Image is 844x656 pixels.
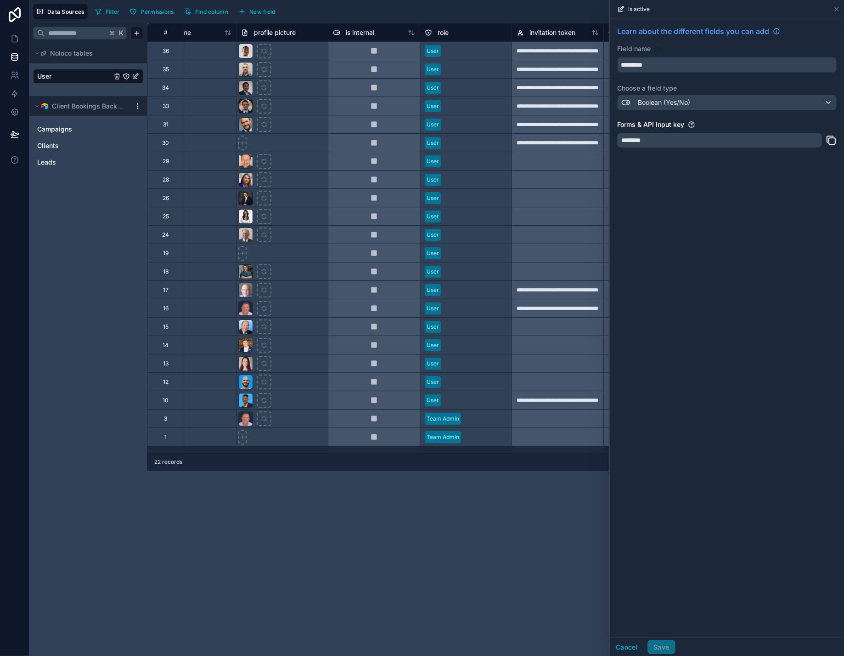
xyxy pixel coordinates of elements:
div: 17 [163,286,169,294]
span: New field [249,8,276,15]
span: Learn about the different fields you can add [617,26,769,37]
div: 12 [163,378,169,386]
span: Boolean (Yes/No) [638,98,690,107]
div: 18 [163,268,169,275]
div: User [33,69,143,84]
div: User [427,268,439,276]
div: 28 [163,176,169,183]
span: K [118,30,124,36]
span: is internal [346,28,374,37]
div: 24 [162,231,169,239]
button: Filter [91,5,123,18]
span: User [37,72,51,81]
div: User [427,139,439,147]
div: 30 [162,139,169,147]
div: 29 [163,158,169,165]
div: User [427,359,439,368]
div: 16 [163,305,169,312]
div: Clients [33,138,143,153]
span: Campaigns [37,125,72,134]
span: Clients [37,141,59,150]
span: is active [628,6,650,13]
span: Leads [37,158,56,167]
button: Find column [181,5,231,18]
a: Clients [37,141,121,150]
a: Learn about the different fields you can add [617,26,780,37]
div: 3 [164,415,167,422]
div: User [427,102,439,110]
button: Cancel [610,640,644,655]
div: Campaigns [33,122,143,137]
a: Leads [37,158,121,167]
div: 1 [164,434,167,441]
a: User [37,72,112,81]
button: Airtable LogoClient Bookings Backend [33,100,130,113]
div: User [427,176,439,184]
div: 34 [162,84,169,91]
div: User [427,249,439,257]
span: Find column [195,8,228,15]
div: User [427,212,439,221]
a: Permissions [126,5,180,18]
div: Leads [33,155,143,170]
div: 15 [163,323,169,331]
div: 13 [163,360,169,367]
span: profile picture [254,28,296,37]
div: 31 [163,121,169,128]
div: User [427,65,439,74]
label: Forms & API Input key [617,120,684,129]
label: Choose a field type [617,84,837,93]
div: 19 [163,250,169,257]
div: # [154,29,177,36]
div: User [427,323,439,331]
div: User [427,120,439,129]
div: 10 [163,397,169,404]
span: Data Sources [47,8,84,15]
button: Data Sources [33,4,88,19]
div: 25 [163,213,169,220]
label: Field name [617,44,651,53]
div: User [427,286,439,294]
div: User [427,396,439,405]
div: User [427,84,439,92]
div: 14 [163,342,169,349]
button: Noloco tables [33,47,138,60]
span: invitation token [529,28,575,37]
div: User [427,157,439,165]
div: 33 [163,103,169,110]
div: User [427,304,439,313]
div: Team Admin [427,433,459,441]
div: 36 [163,47,169,55]
button: Permissions [126,5,177,18]
span: Client Bookings Backend [52,102,126,111]
span: Permissions [141,8,174,15]
div: User [427,231,439,239]
div: User [427,378,439,386]
img: Airtable Logo [41,103,48,110]
div: Team Admin [427,415,459,423]
button: Boolean (Yes/No) [617,95,837,110]
div: 26 [163,194,169,202]
div: 35 [163,66,169,73]
button: New field [235,5,279,18]
div: User [427,47,439,55]
span: 22 records [154,458,182,466]
div: User [427,341,439,349]
span: Filter [106,8,120,15]
span: Noloco tables [50,49,93,58]
div: User [427,194,439,202]
span: role [438,28,449,37]
a: Campaigns [37,125,121,134]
